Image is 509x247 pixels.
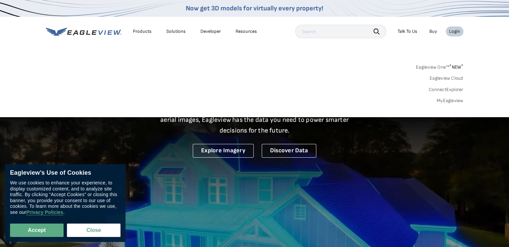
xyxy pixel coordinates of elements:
a: Buy [429,28,437,34]
div: Products [133,28,152,34]
p: A new era starts here. Built on more than 3.5 billion high-resolution aerial images, Eagleview ha... [152,104,357,136]
div: Solutions [166,28,186,34]
a: ConnectExplorer [429,87,463,93]
a: Discover Data [262,144,316,158]
div: We use cookies to enhance your experience, to display customized content, and to analyze site tra... [10,180,120,215]
a: Now get 3D models for virtually every property! [186,4,323,12]
div: Login [449,28,460,34]
button: Accept [10,224,64,237]
a: Explore Imagery [193,144,254,158]
div: Talk To Us [398,28,417,34]
a: Eagleview Cloud [430,75,463,81]
a: Eagleview One™*NEW* [416,62,463,70]
div: Resources [236,28,257,34]
input: Search [295,25,386,38]
span: NEW [449,64,463,70]
div: Eagleview’s Use of Cookies [10,169,120,177]
a: MyEagleview [437,98,463,104]
a: Privacy Policies [26,210,63,215]
a: Developer [200,28,221,34]
button: Close [67,224,120,237]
